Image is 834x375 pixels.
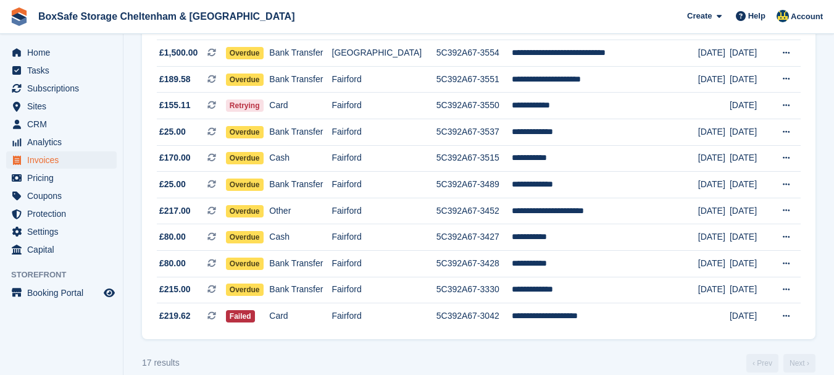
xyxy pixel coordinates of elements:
td: Fairford [332,251,436,277]
td: Card [269,303,332,329]
td: 5C392A67-3537 [436,119,512,146]
a: menu [6,187,117,204]
span: Capital [27,241,101,258]
td: [DATE] [730,119,770,146]
td: Fairford [332,198,436,224]
td: Fairford [332,277,436,303]
td: [DATE] [698,66,730,93]
span: Subscriptions [27,80,101,97]
a: menu [6,80,117,97]
span: £189.58 [159,73,191,86]
td: 5C392A67-3427 [436,224,512,251]
td: [DATE] [730,303,770,329]
td: [DATE] [730,66,770,93]
td: Cash [269,224,332,251]
span: Analytics [27,133,101,151]
a: menu [6,284,117,301]
a: menu [6,98,117,115]
td: [DATE] [730,40,770,67]
td: [DATE] [698,145,730,172]
span: £1,500.00 [159,46,198,59]
span: £219.62 [159,310,191,322]
td: [DATE] [698,119,730,146]
td: Bank Transfer [269,119,332,146]
span: £215.00 [159,283,191,296]
td: Card [269,93,332,119]
a: menu [6,223,117,240]
a: Next [783,354,815,373]
span: Account [791,11,823,23]
a: Previous [746,354,778,373]
a: menu [6,44,117,61]
span: Overdue [226,258,264,270]
span: Coupons [27,187,101,204]
span: Sites [27,98,101,115]
span: Settings [27,223,101,240]
td: Bank Transfer [269,277,332,303]
span: Overdue [226,231,264,243]
span: £80.00 [159,257,186,270]
img: Kim Virabi [777,10,789,22]
span: Create [687,10,712,22]
td: Fairford [332,93,436,119]
td: 5C392A67-3550 [436,93,512,119]
span: Failed [226,310,255,322]
td: 5C392A67-3428 [436,251,512,277]
td: Fairford [332,119,436,146]
span: Storefront [11,269,123,281]
td: Bank Transfer [269,251,332,277]
td: [DATE] [730,93,770,119]
td: [DATE] [698,224,730,251]
nav: Page [744,354,818,373]
td: 5C392A67-3452 [436,198,512,224]
td: 5C392A67-3042 [436,303,512,329]
td: [DATE] [698,277,730,303]
span: Help [748,10,765,22]
img: stora-icon-8386f47178a22dfd0bd8f6a31ec36ba5ce8667c1dd55bd0f319d3a0aa187defe.svg [10,7,28,26]
td: [DATE] [698,251,730,277]
td: [DATE] [698,40,730,67]
td: Bank Transfer [269,66,332,93]
td: [DATE] [730,251,770,277]
span: Overdue [226,152,264,164]
td: Bank Transfer [269,40,332,67]
td: Cash [269,145,332,172]
td: [DATE] [730,172,770,198]
td: Bank Transfer [269,172,332,198]
td: 5C392A67-3515 [436,145,512,172]
span: Home [27,44,101,61]
a: Preview store [102,285,117,300]
td: Fairford [332,172,436,198]
td: [DATE] [730,145,770,172]
a: menu [6,241,117,258]
td: Fairford [332,224,436,251]
div: 17 results [142,356,180,369]
span: £217.00 [159,204,191,217]
td: 5C392A67-3551 [436,66,512,93]
td: [DATE] [730,198,770,224]
span: £155.11 [159,99,191,112]
td: 5C392A67-3330 [436,277,512,303]
span: Protection [27,205,101,222]
span: £25.00 [159,125,186,138]
a: menu [6,151,117,169]
span: £25.00 [159,178,186,191]
span: Pricing [27,169,101,187]
a: menu [6,116,117,133]
a: menu [6,169,117,187]
td: Fairford [332,66,436,93]
a: menu [6,133,117,151]
td: [DATE] [698,172,730,198]
a: menu [6,205,117,222]
td: Fairford [332,145,436,172]
span: Overdue [226,47,264,59]
span: Overdue [226,284,264,296]
span: Overdue [226,126,264,138]
span: Tasks [27,62,101,79]
span: CRM [27,116,101,133]
td: 5C392A67-3554 [436,40,512,67]
span: Invoices [27,151,101,169]
span: Overdue [226,74,264,86]
td: Other [269,198,332,224]
span: Booking Portal [27,284,101,301]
